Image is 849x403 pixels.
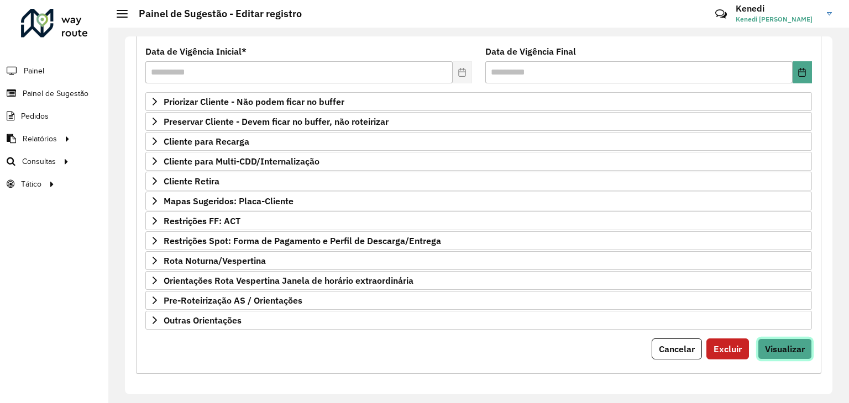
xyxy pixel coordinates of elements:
[736,14,819,24] span: Kenedi [PERSON_NAME]
[145,231,812,250] a: Restrições Spot: Forma de Pagamento e Perfil de Descarga/Entrega
[485,45,576,58] label: Data de Vigência Final
[736,3,819,14] h3: Kenedi
[164,216,240,225] span: Restrições FF: ACT
[765,343,805,354] span: Visualizar
[758,338,812,359] button: Visualizar
[164,197,294,205] span: Mapas Sugeridos: Placa-Cliente
[21,110,49,122] span: Pedidos
[145,92,812,111] a: Priorizar Cliente - Não podem ficar no buffer
[164,157,319,166] span: Cliente para Multi-CDD/Internalização
[145,311,812,330] a: Outras Orientações
[145,132,812,151] a: Cliente para Recarga
[164,276,413,285] span: Orientações Rota Vespertina Janela de horário extraordinária
[164,177,219,185] span: Cliente Retira
[793,61,812,83] button: Choose Date
[24,65,44,77] span: Painel
[659,343,695,354] span: Cancelar
[23,88,88,99] span: Painel de Sugestão
[145,112,812,131] a: Preservar Cliente - Devem ficar no buffer, não roteirizar
[23,133,57,145] span: Relatórios
[145,211,812,230] a: Restrições FF: ACT
[164,117,389,126] span: Preservar Cliente - Devem ficar no buffer, não roteirizar
[164,236,441,245] span: Restrições Spot: Forma de Pagamento e Perfil de Descarga/Entrega
[652,338,702,359] button: Cancelar
[145,152,812,171] a: Cliente para Multi-CDD/Internalização
[145,45,247,58] label: Data de Vigência Inicial
[145,291,812,310] a: Pre-Roteirização AS / Orientações
[145,172,812,190] a: Cliente Retira
[22,156,56,167] span: Consultas
[709,2,733,26] a: Contato Rápido
[21,178,41,190] span: Tático
[164,97,344,106] span: Priorizar Cliente - Não podem ficar no buffer
[164,316,242,325] span: Outras Orientações
[164,137,249,146] span: Cliente para Recarga
[164,256,266,265] span: Rota Noturna/Vespertina
[714,343,742,354] span: Excluir
[145,251,812,270] a: Rota Noturna/Vespertina
[706,338,749,359] button: Excluir
[128,8,302,20] h2: Painel de Sugestão - Editar registro
[145,192,812,210] a: Mapas Sugeridos: Placa-Cliente
[164,296,302,305] span: Pre-Roteirização AS / Orientações
[145,271,812,290] a: Orientações Rota Vespertina Janela de horário extraordinária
